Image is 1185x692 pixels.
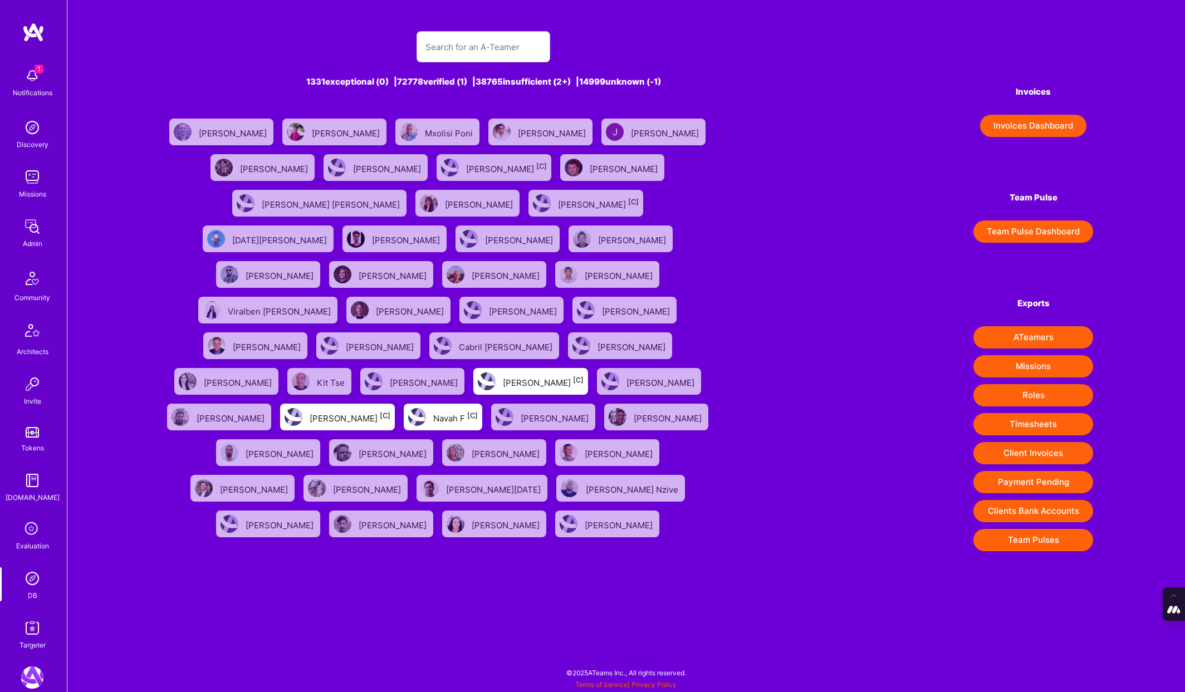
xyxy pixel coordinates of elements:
a: User Avatar[PERSON_NAME] [451,221,564,257]
img: User Avatar [577,301,595,319]
button: Team Pulse Dashboard [973,220,1093,243]
div: [PERSON_NAME] [312,125,382,139]
img: User Avatar [347,230,365,248]
div: Community [14,292,50,303]
img: User Avatar [572,337,590,355]
img: User Avatar [478,372,496,390]
div: [PERSON_NAME] [631,125,701,139]
div: [PERSON_NAME] [585,267,655,282]
img: User Avatar [203,301,221,319]
div: Discovery [17,139,48,150]
div: [PERSON_NAME] [626,374,697,389]
div: [PERSON_NAME] [485,232,555,246]
div: [PERSON_NAME] [220,481,290,495]
img: User Avatar [447,266,464,283]
div: [PERSON_NAME] [445,196,515,210]
img: User Avatar [308,479,326,497]
a: User Avatar[PERSON_NAME] [356,364,469,399]
button: Roles [973,384,1093,406]
div: [PERSON_NAME] [598,232,668,246]
div: Architects [17,346,48,357]
img: User Avatar [493,123,511,141]
img: User Avatar [408,408,426,426]
img: User Avatar [496,408,513,426]
a: User Avatar[PERSON_NAME] [212,435,325,470]
div: [PERSON_NAME] [199,125,269,139]
img: User Avatar [174,123,192,141]
div: [PERSON_NAME] [558,196,639,210]
img: User Avatar [334,444,351,462]
img: User Avatar [351,301,369,319]
img: User Avatar [447,444,464,462]
img: Community [19,265,46,292]
a: User Avatar[PERSON_NAME] [556,150,669,185]
div: [PERSON_NAME] [472,445,542,460]
sup: [C] [380,411,390,420]
a: User Avatar[PERSON_NAME] [212,506,325,542]
button: Client Invoices [973,442,1093,464]
img: User Avatar [447,515,464,533]
img: Admin Search [21,567,43,590]
img: User Avatar [460,230,478,248]
img: admin teamwork [21,215,43,238]
a: Privacy Policy [631,680,677,689]
img: User Avatar [561,479,579,497]
a: User Avatar[PERSON_NAME] [484,114,597,150]
div: Invite [24,395,41,407]
div: [PERSON_NAME] [489,303,559,317]
div: [PERSON_NAME] [346,338,416,353]
h4: Team Pulse [973,193,1093,203]
img: User Avatar [420,194,438,212]
img: User Avatar [606,123,624,141]
div: [PERSON_NAME] [233,338,303,353]
button: Timesheets [973,413,1093,435]
a: User Avatar[DATE][PERSON_NAME] [198,221,338,257]
img: User Avatar [321,337,339,355]
a: User Avatar[PERSON_NAME] [592,364,706,399]
a: User Avatar[PERSON_NAME] [600,399,713,435]
img: User Avatar [421,479,439,497]
button: Clients Bank Accounts [973,500,1093,522]
div: [PERSON_NAME] [590,160,660,175]
img: User Avatar [560,444,577,462]
a: User Avatar[PERSON_NAME][C] [469,364,592,399]
button: Payment Pending [973,471,1093,493]
img: A.Team: Leading A.Team's Marketing & DemandGen [21,666,43,689]
a: User Avatar[PERSON_NAME] [564,328,677,364]
div: [PERSON_NAME] [518,125,588,139]
div: [PERSON_NAME] [634,410,704,424]
img: User Avatar [334,515,351,533]
a: User Avatar[PERSON_NAME] [597,114,710,150]
h4: Invoices [973,87,1093,97]
div: Evaluation [16,540,49,552]
img: User Avatar [334,266,351,283]
img: User Avatar [365,372,383,390]
a: User Avatar[PERSON_NAME] [455,292,568,328]
img: guide book [21,469,43,492]
div: Kit Tse [317,374,347,389]
img: User Avatar [560,266,577,283]
div: [DOMAIN_NAME] [6,492,60,503]
a: User Avatar[PERSON_NAME] [212,257,325,292]
h4: Exports [973,298,1093,308]
div: Tokens [21,442,44,454]
div: © 2025 ATeams Inc., All rights reserved. [67,659,1185,686]
a: User Avatar[PERSON_NAME] [564,221,677,257]
div: [PERSON_NAME] [310,410,390,424]
a: User Avatar[PERSON_NAME] [206,150,319,185]
div: Targeter [19,639,46,651]
img: tokens [26,427,39,438]
img: User Avatar [434,337,452,355]
div: [PERSON_NAME] [359,517,429,531]
img: User Avatar [221,444,238,462]
a: User Avatar[PERSON_NAME] [PERSON_NAME] [228,185,411,221]
a: User Avatar[PERSON_NAME] [551,435,664,470]
div: [PERSON_NAME] [376,303,446,317]
a: User Avatar[PERSON_NAME] [186,470,299,506]
a: User Avatar[PERSON_NAME] [325,257,438,292]
img: logo [22,22,45,42]
a: User Avatar[PERSON_NAME] [438,435,551,470]
button: Team Pulses [973,529,1093,551]
div: [PERSON_NAME] [359,267,429,282]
